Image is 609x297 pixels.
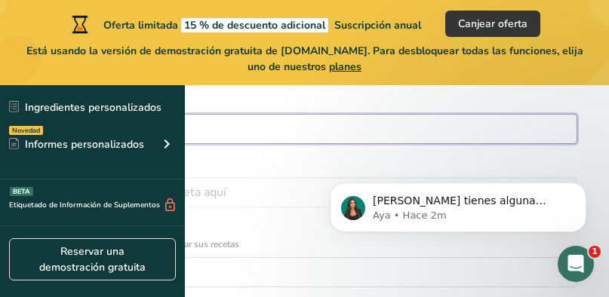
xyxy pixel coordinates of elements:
span: 1 [589,246,601,258]
label: Código de receta [32,153,577,171]
iframe: Intercom live chat [558,246,594,282]
span: Suscripción anual [334,18,421,32]
div: BETA [10,187,33,196]
span: Canjear oferta [458,16,527,32]
span: planes [329,60,361,74]
span: 15 % de descuento adicional [181,18,328,32]
span: Está usando la versión de demostración gratuita de [DOMAIN_NAME]. Para desbloquear todas las func... [18,43,591,75]
div: Informes personalizados [9,136,144,152]
button: Aperitivos [32,257,577,287]
label: Categoría de la receta? [32,219,577,251]
p: Seleccione una categoría para organizar sus recetas [32,237,577,251]
input: Escriba el nombre de su receta aquí [32,114,577,144]
a: Reservar una demostración gratuita [9,238,176,280]
iframe: Intercom notifications mensaje [307,151,609,256]
label: Nombre de la receta [32,90,577,108]
button: Canjear oferta [445,11,540,37]
div: Oferta limitada [69,15,421,33]
input: Escriba eu código de la receta aquí [32,177,577,207]
div: Novedad [9,126,43,135]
